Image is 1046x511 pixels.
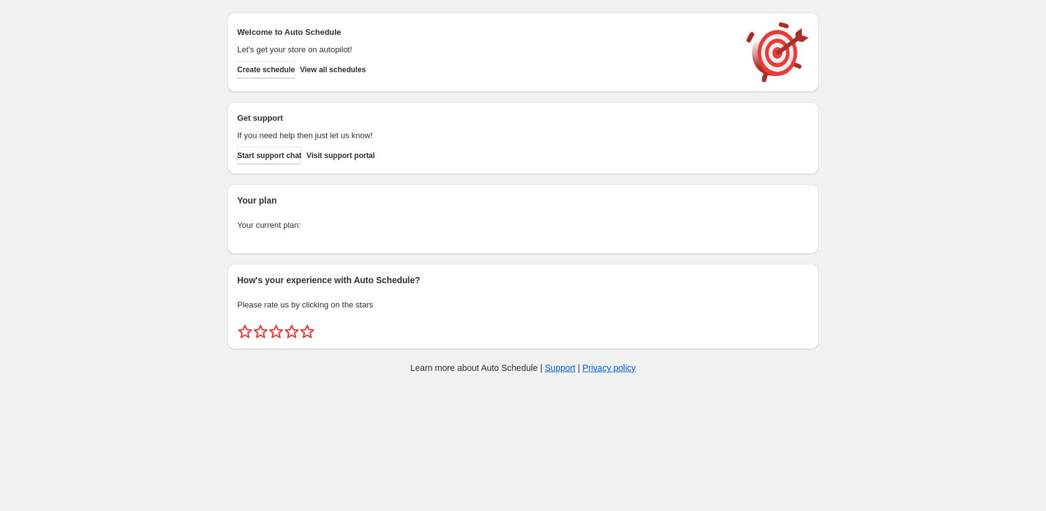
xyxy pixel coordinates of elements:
[237,194,809,207] h2: Your plan
[237,219,809,232] p: Your current plan:
[306,147,375,164] a: Visit support portal
[237,112,734,124] h2: Get support
[237,65,295,75] span: Create schedule
[237,147,301,164] a: Start support chat
[300,65,366,75] span: View all schedules
[237,61,295,78] button: Create schedule
[237,274,809,286] h2: How's your experience with Auto Schedule?
[300,61,366,78] button: View all schedules
[545,363,575,373] a: Support
[306,151,375,161] span: Visit support portal
[410,362,636,374] p: Learn more about Auto Schedule | |
[237,129,734,142] p: If you need help then just let us know!
[237,151,301,161] span: Start support chat
[237,44,734,56] p: Let's get your store on autopilot!
[237,299,809,311] p: Please rate us by clicking on the stars
[237,26,734,39] h2: Welcome to Auto Schedule
[583,363,636,373] a: Privacy policy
